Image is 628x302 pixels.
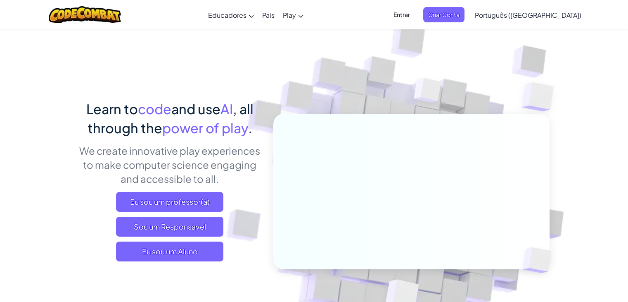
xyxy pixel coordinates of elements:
[138,101,171,117] span: code
[204,4,258,26] a: Educadores
[116,242,223,261] button: Eu sou um Aluno
[423,7,464,22] button: Criar Conta
[509,230,571,290] img: Overlap cubes
[279,4,308,26] a: Play
[248,120,252,136] span: .
[258,4,279,26] a: Pais
[283,11,296,19] span: Play
[505,62,577,132] img: Overlap cubes
[162,120,248,136] span: power of play
[475,11,581,19] span: Português ([GEOGRAPHIC_DATA])
[116,217,223,237] a: Sou um Responsável
[471,4,585,26] a: Português ([GEOGRAPHIC_DATA])
[79,144,261,186] p: We create innovative play experiences to make computer science engaging and accessible to all.
[220,101,233,117] span: AI
[208,11,246,19] span: Educadores
[86,101,138,117] span: Learn to
[171,101,220,117] span: and use
[398,62,457,123] img: Overlap cubes
[389,7,415,22] button: Entrar
[49,6,121,23] img: CodeCombat logo
[116,192,223,212] a: Eu sou um professor(a)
